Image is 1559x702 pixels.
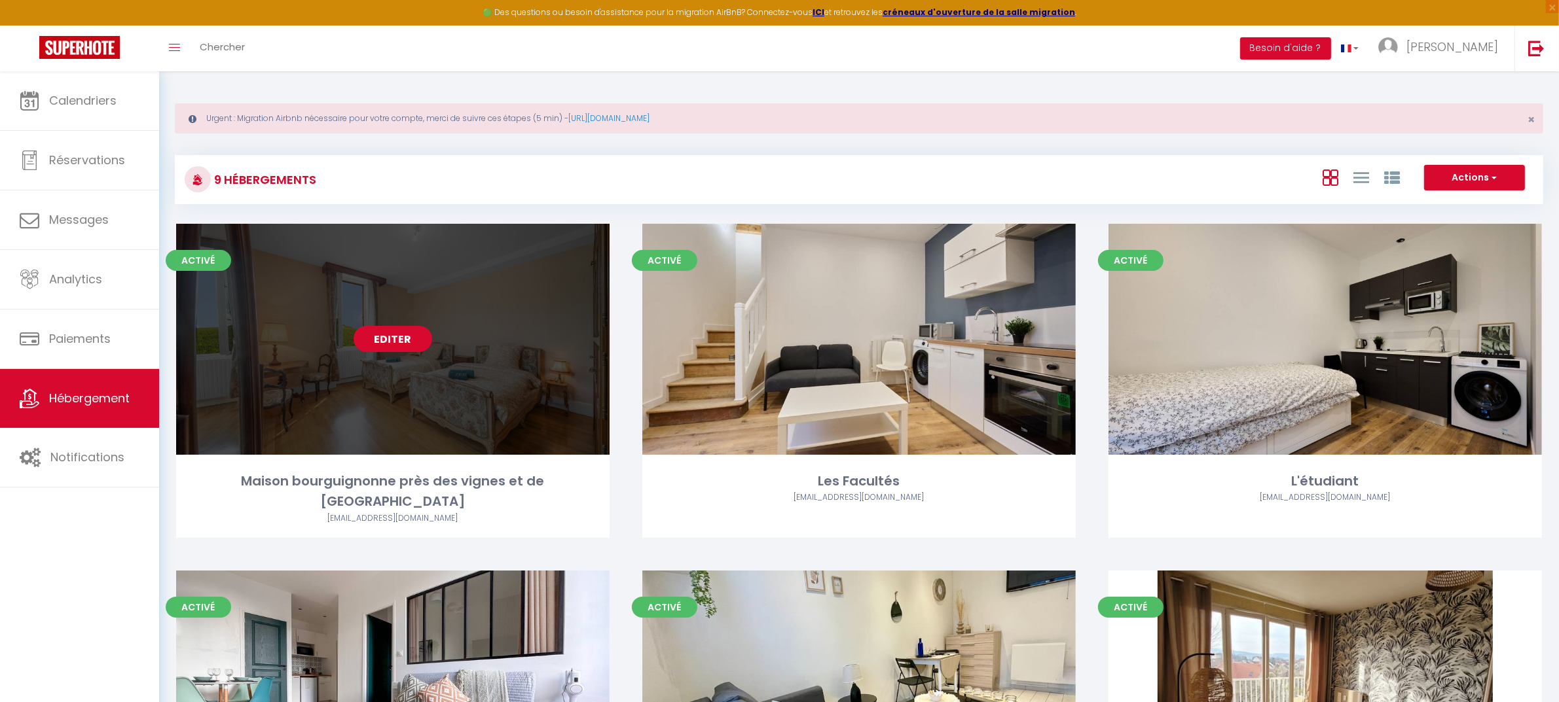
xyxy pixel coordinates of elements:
div: Airbnb [642,491,1076,504]
div: Airbnb [1109,491,1542,504]
a: Vue en Box [1323,166,1338,188]
span: Analytics [49,271,102,287]
span: Activé [632,597,697,618]
div: Airbnb [176,512,610,525]
button: Actions [1424,165,1525,191]
span: Activé [1098,597,1164,618]
a: ICI [813,7,824,18]
button: Besoin d'aide ? [1240,37,1331,60]
img: ... [1378,37,1398,57]
span: Activé [166,597,231,618]
a: Chercher [190,26,255,71]
span: Messages [49,211,109,228]
h3: 9 Hébergements [211,165,316,194]
a: créneaux d'ouverture de la salle migration [883,7,1075,18]
span: Paiements [49,330,111,347]
span: Calendriers [49,92,117,109]
span: × [1528,111,1535,128]
span: Activé [632,250,697,271]
a: Editer [354,326,432,352]
a: ... [PERSON_NAME] [1368,26,1514,71]
button: Ouvrir le widget de chat LiveChat [10,5,50,44]
img: Super Booking [39,36,120,59]
span: Réservations [49,152,125,168]
a: Vue par Groupe [1384,166,1400,188]
span: Chercher [200,40,245,54]
span: Activé [166,250,231,271]
span: Notifications [50,449,124,465]
button: Close [1528,114,1535,126]
img: logout [1528,40,1545,56]
div: Les Facultés [642,471,1076,491]
div: L'étudiant [1109,471,1542,491]
a: [URL][DOMAIN_NAME] [568,113,650,124]
span: Hébergement [49,390,130,406]
div: Urgent : Migration Airbnb nécessaire pour votre compte, merci de suivre ces étapes (5 min) - [175,103,1543,133]
div: Maison bourguignonne près des vignes et de [GEOGRAPHIC_DATA] [176,471,610,512]
span: [PERSON_NAME] [1406,39,1498,55]
a: Vue en Liste [1353,166,1369,188]
span: Activé [1098,250,1164,271]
